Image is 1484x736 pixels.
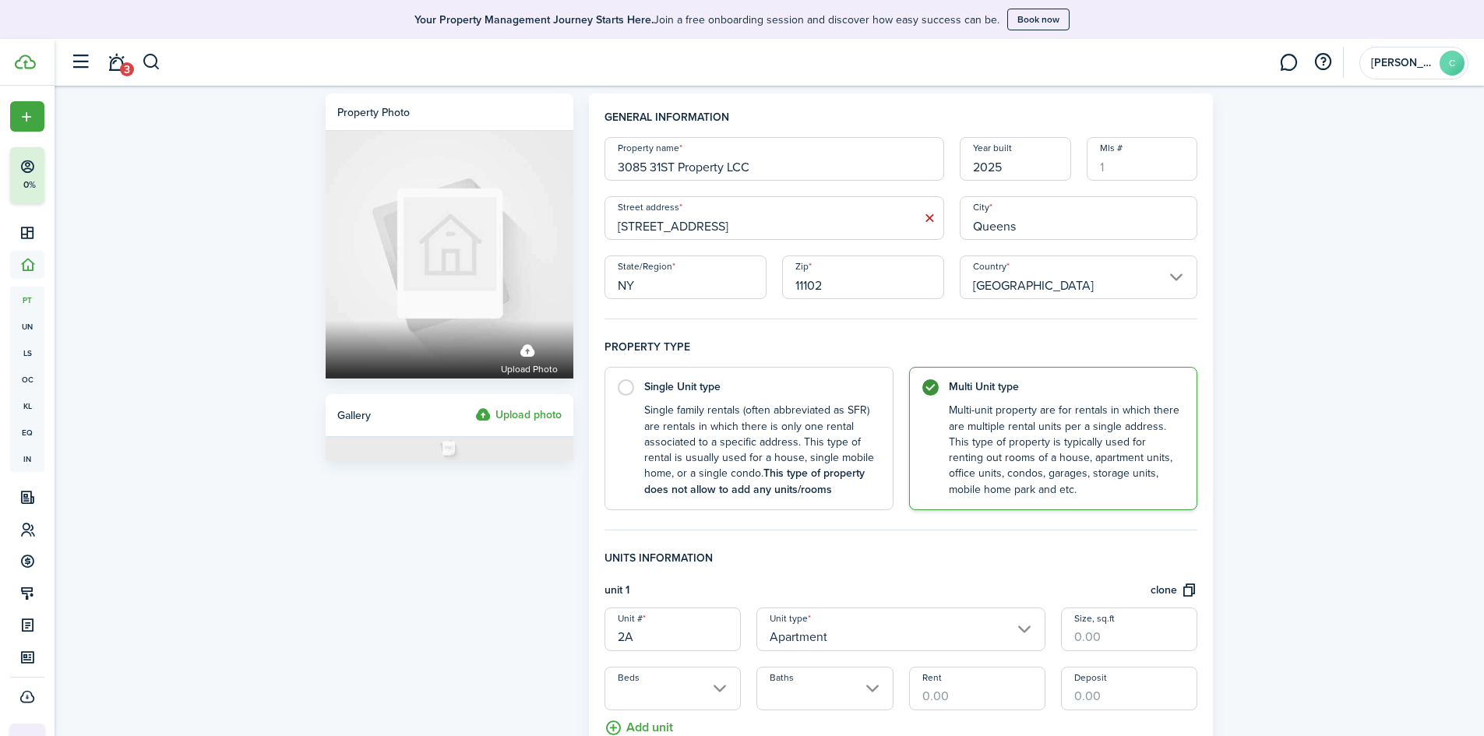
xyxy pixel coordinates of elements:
span: Upload photo [501,361,558,377]
a: kl [10,393,44,419]
span: 3 [120,62,134,76]
control-radio-card-title: Multi Unit type [949,379,1182,395]
h4: Units information [605,550,1198,582]
button: clone [1151,582,1197,600]
p: Join a free onboarding session and discover how easy success can be. [414,12,999,28]
input: 0.00 [1061,667,1197,710]
label: Upload photo [501,336,558,377]
input: Start typing the address and then select from the dropdown [605,196,944,240]
h4: Property type [605,339,1198,367]
button: Book now [1007,9,1070,30]
avatar-text: C [1440,51,1465,76]
control-radio-card-title: Single Unit type [644,379,877,395]
img: Photo placeholder [326,437,573,460]
input: 0.00 [1061,607,1197,651]
span: Charles [1371,58,1433,69]
input: 0.00 [909,667,1045,710]
p: 0% [19,178,39,192]
a: Messaging [1274,43,1303,83]
button: Search [142,49,161,76]
a: un [10,313,44,340]
button: Open sidebar [65,48,95,77]
span: Gallery [337,407,371,424]
button: Open menu [10,101,44,132]
div: Property photo [337,104,410,121]
input: 1 [1087,137,1198,181]
a: ls [10,340,44,366]
h4: unit 1 [605,582,629,600]
a: oc [10,366,44,393]
b: Your Property Management Journey Starts Here. [414,12,654,28]
button: Open resource center [1310,49,1336,76]
a: in [10,445,44,472]
control-radio-card-description: Multi-unit property are for rentals in which there are multiple rental units per a single address... [949,403,1182,498]
a: Notifications [101,43,131,83]
input: Unit name [605,607,741,651]
a: eq [10,419,44,445]
b: This type of property does not allow to add any units/rooms [644,465,865,497]
a: pt [10,287,44,313]
img: TenantCloud [15,55,36,69]
h4: General information [605,109,1198,137]
control-radio-card-description: Single family rentals (often abbreviated as SFR) are rentals in which there is only one rental as... [644,403,877,498]
button: 0% [10,147,139,203]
